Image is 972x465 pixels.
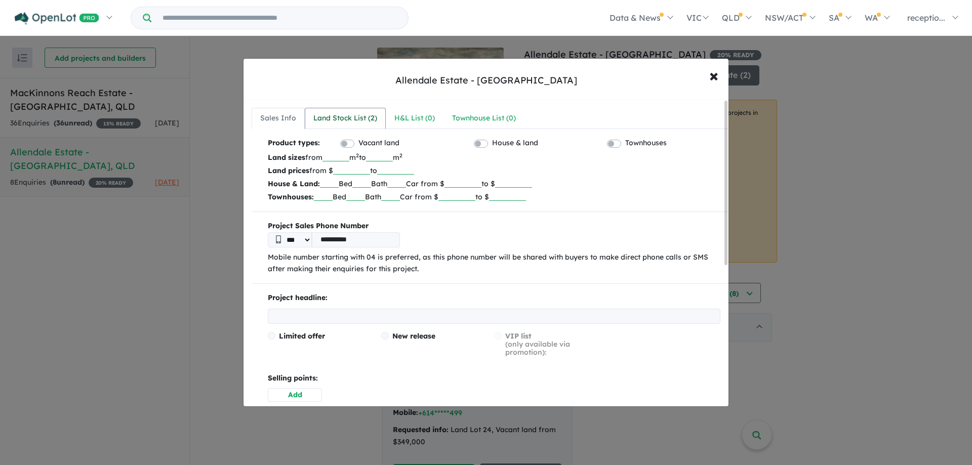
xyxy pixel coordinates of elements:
[356,152,359,159] sup: 2
[268,151,720,164] p: from m to m
[15,12,99,25] img: Openlot PRO Logo White
[268,388,322,402] button: Add
[268,164,720,177] p: from $ to
[268,292,720,304] p: Project headline:
[452,112,516,124] div: Townhouse List ( 0 )
[907,13,945,23] span: receptio...
[268,190,720,203] p: Bed Bath Car from $ to $
[268,137,320,151] b: Product types:
[358,137,399,149] label: Vacant land
[268,192,314,201] b: Townhouses:
[260,112,296,124] div: Sales Info
[399,152,402,159] sup: 2
[392,331,435,341] span: New release
[279,331,325,341] span: Limited offer
[268,179,320,188] b: House & Land:
[268,220,720,232] b: Project Sales Phone Number
[268,153,305,162] b: Land sizes
[313,112,377,124] div: Land Stock List ( 2 )
[492,137,538,149] label: House & land
[268,251,720,276] p: Mobile number starting with 04 is preferred, as this phone number will be shared with buyers to m...
[395,74,577,87] div: Allendale Estate - [GEOGRAPHIC_DATA]
[276,235,281,243] img: Phone icon
[709,64,718,86] span: ×
[153,7,406,29] input: Try estate name, suburb, builder or developer
[394,112,435,124] div: H&L List ( 0 )
[268,177,720,190] p: Bed Bath Car from $ to $
[268,372,720,385] p: Selling points:
[625,137,667,149] label: Townhouses
[268,166,309,175] b: Land prices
